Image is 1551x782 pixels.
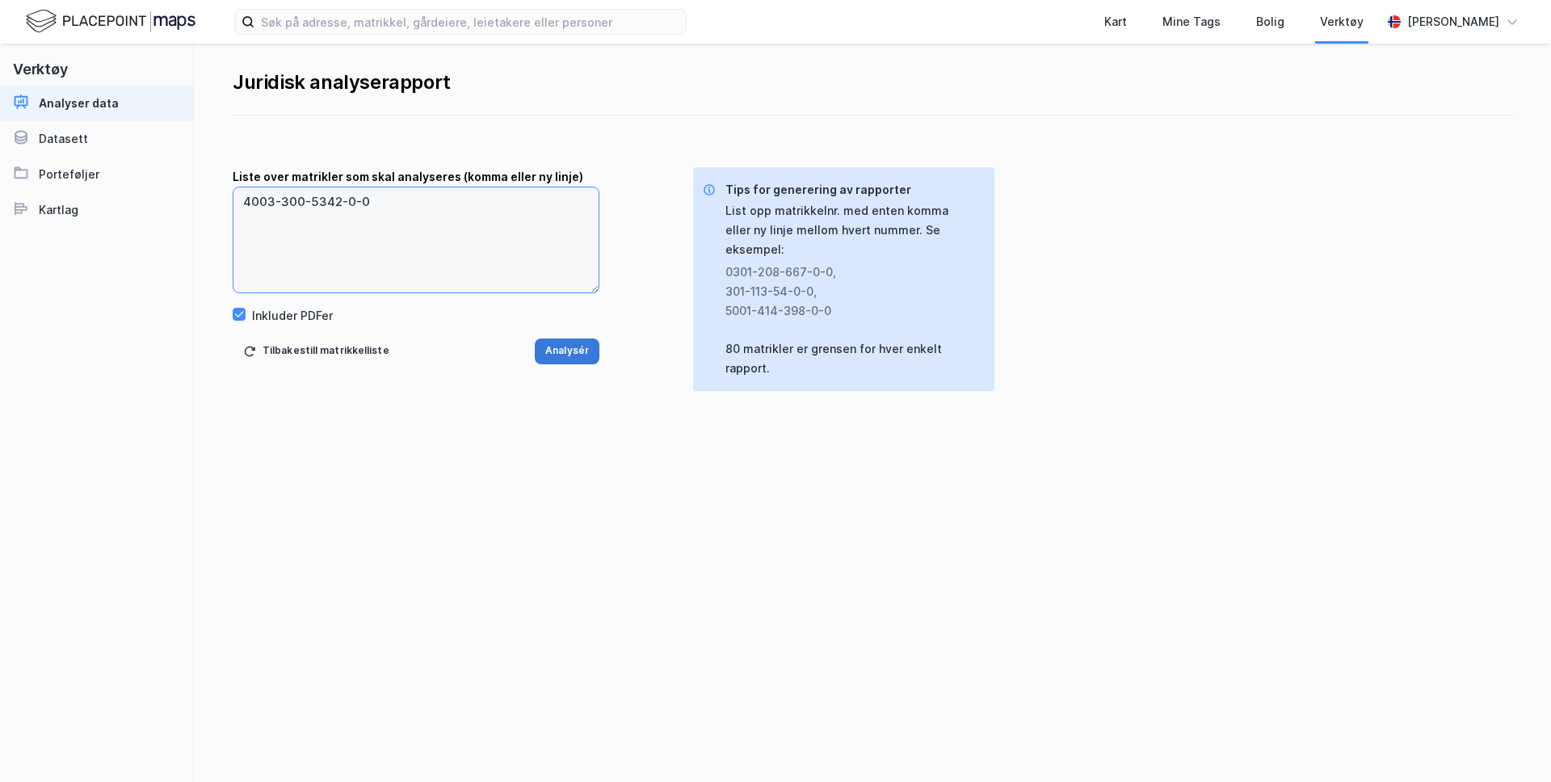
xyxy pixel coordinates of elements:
[1470,704,1551,782] div: Kontrollprogram for chat
[725,263,969,282] div: 0301-208-667-0-0 ,
[1104,12,1127,32] div: Kart
[39,94,119,113] div: Analyser data
[233,338,400,364] button: Tilbakestill matrikkelliste
[725,282,969,301] div: 301-113-54-0-0 ,
[1256,12,1284,32] div: Bolig
[26,7,195,36] img: logo.f888ab2527a4732fd821a326f86c7f29.svg
[39,200,78,220] div: Kartlag
[254,10,686,34] input: Søk på adresse, matrikkel, gårdeiere, leietakere eller personer
[233,187,599,292] textarea: 4003-300-5342-0-0
[233,167,599,187] div: Liste over matrikler som skal analyseres (komma eller ny linje)
[725,180,981,200] div: Tips for generering av rapporter
[725,301,969,321] div: 5001-414-398-0-0
[39,165,99,184] div: Porteføljer
[1407,12,1499,32] div: [PERSON_NAME]
[725,201,981,378] div: List opp matrikkelnr. med enten komma eller ny linje mellom hvert nummer. Se eksempel: 80 matrikl...
[252,306,333,326] div: Inkluder PDFer
[535,338,599,364] button: Analysér
[1470,704,1551,782] iframe: Chat Widget
[1162,12,1221,32] div: Mine Tags
[1320,12,1364,32] div: Verktøy
[233,69,1512,95] div: Juridisk analyserapport
[39,129,88,149] div: Datasett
